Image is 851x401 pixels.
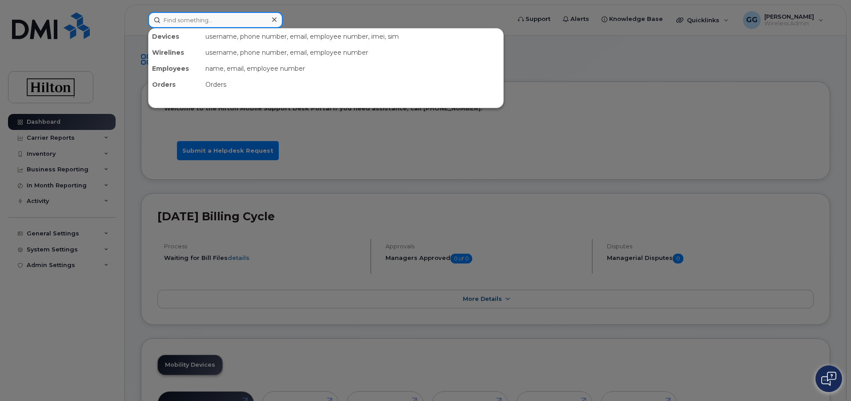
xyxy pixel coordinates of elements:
[821,372,836,386] img: Open chat
[202,28,503,45] div: username, phone number, email, employee number, imei, sim
[202,61,503,77] div: name, email, employee number
[149,28,202,45] div: Devices
[149,61,202,77] div: Employees
[149,77,202,93] div: Orders
[149,45,202,61] div: Wirelines
[202,77,503,93] div: Orders
[202,45,503,61] div: username, phone number, email, employee number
